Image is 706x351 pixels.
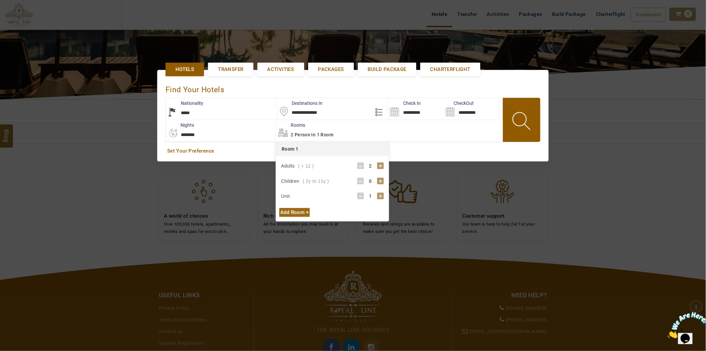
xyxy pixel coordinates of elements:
[281,163,314,169] div: Adults
[388,98,444,120] input: Search
[208,63,253,76] a: Transfer
[358,63,416,76] a: Build Package
[298,163,314,169] span: ( + 12 )
[444,98,499,120] input: Search
[318,66,344,73] span: Packages
[364,163,377,169] div: 2
[257,63,304,76] a: Activities
[291,132,333,137] span: 2 Person in 1 Room
[420,63,480,76] a: Charterflight
[277,100,323,106] label: Destinations In
[267,66,294,73] span: Activities
[281,178,329,184] div: Children
[444,100,474,106] label: CheckOut
[303,178,329,184] span: ( 2y to 11y )
[430,66,470,73] span: Charterflight
[377,193,384,199] div: +
[377,163,384,169] div: +
[665,310,706,341] iframe: chat widget
[364,178,377,184] div: 0
[357,163,364,169] div: -
[368,66,406,73] span: Build Package
[308,63,354,76] a: Packages
[279,208,310,217] div: Add Room +
[218,66,243,73] span: Transfer
[276,122,305,128] label: Rooms
[281,193,293,199] div: Unit
[357,178,364,184] div: -
[3,3,44,29] img: Chat attention grabber
[166,122,194,128] label: nights
[377,178,384,184] div: +
[167,148,539,155] a: Set Your Preference
[166,100,203,106] label: Nationality
[388,100,421,106] label: Check In
[166,63,204,76] a: Hotels
[166,78,540,98] div: Find Your Hotels
[357,193,364,199] div: -
[3,3,5,8] span: 1
[364,193,377,199] div: 1
[176,66,194,73] span: Hotels
[282,146,298,152] span: Room 1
